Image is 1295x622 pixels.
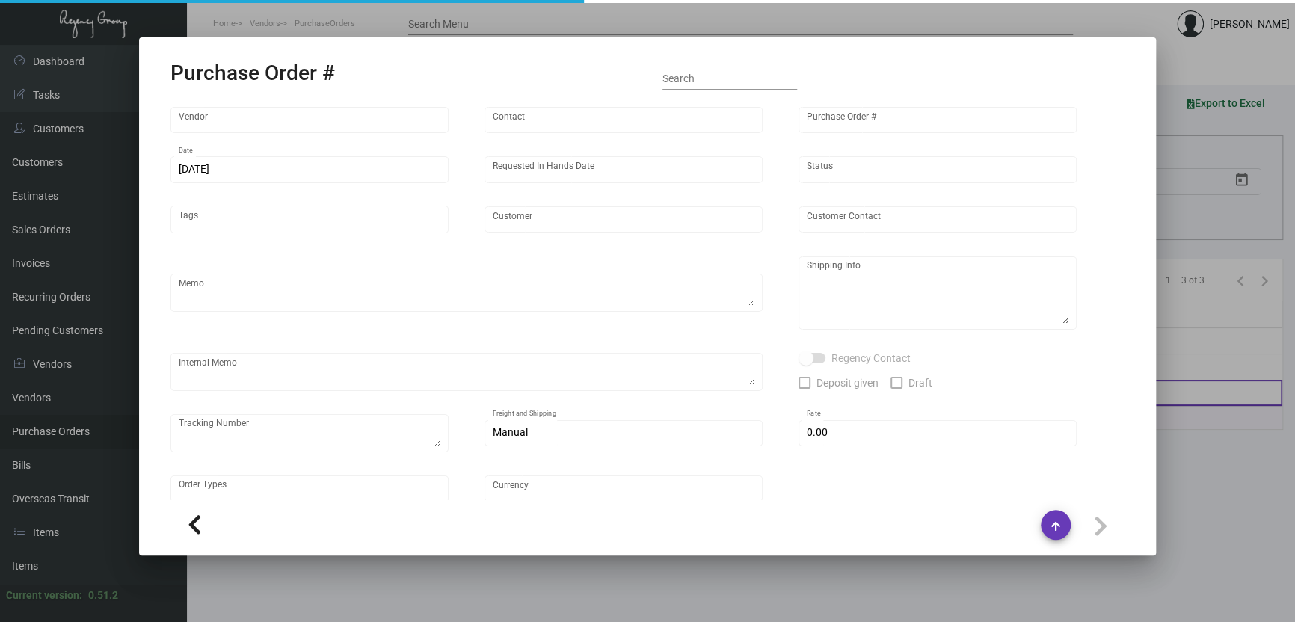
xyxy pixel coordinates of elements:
h2: Purchase Order # [170,61,335,86]
span: Deposit given [816,374,879,392]
div: Current version: [6,588,82,603]
div: 0.51.2 [88,588,118,603]
span: Regency Contact [831,349,911,367]
span: Draft [908,374,932,392]
span: Manual [493,426,528,438]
